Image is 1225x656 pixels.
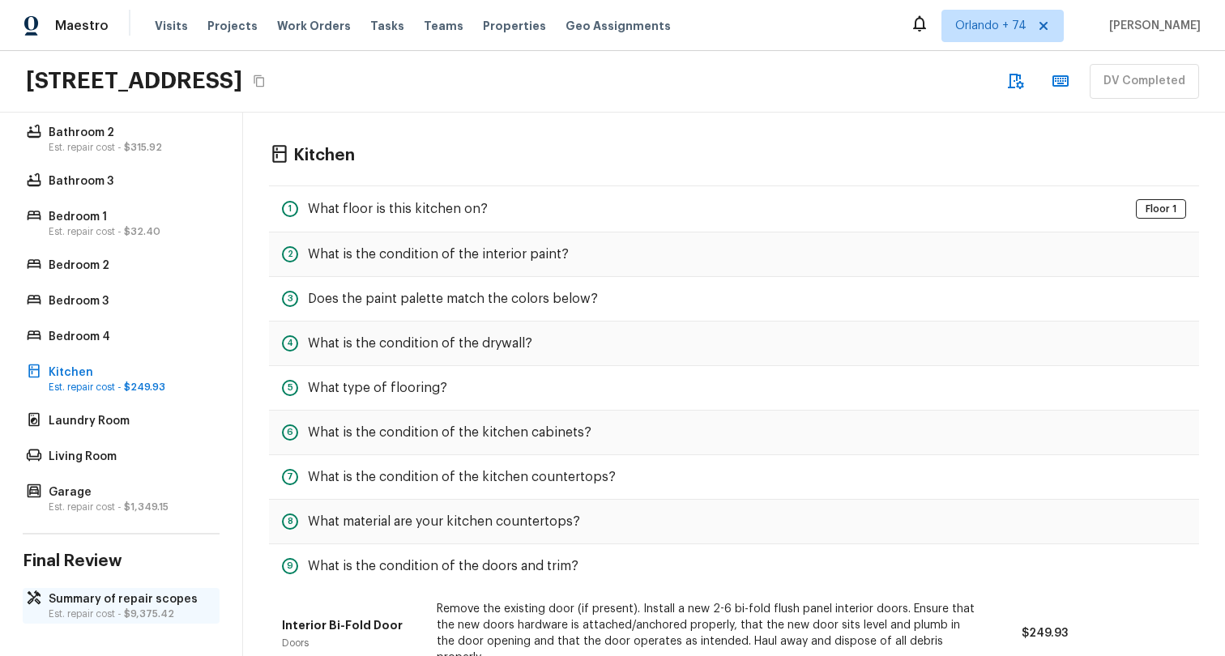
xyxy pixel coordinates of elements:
[124,227,160,236] span: $32.40
[308,379,447,397] h5: What type of flooring?
[207,18,258,34] span: Projects
[308,334,532,352] h5: What is the condition of the drywall?
[293,145,355,166] h4: Kitchen
[49,293,210,309] p: Bedroom 3
[49,209,210,225] p: Bedroom 1
[282,201,298,217] div: 1
[308,245,569,263] h5: What is the condition of the interior paint?
[1103,18,1201,34] span: [PERSON_NAME]
[282,469,298,485] div: 7
[49,125,210,141] p: Bathroom 2
[124,609,174,619] span: $9,375.42
[483,18,546,34] span: Properties
[308,200,488,218] h5: What floor is this kitchen on?
[1140,201,1182,217] span: Floor 1
[282,335,298,351] div: 4
[370,20,404,32] span: Tasks
[282,246,298,262] div: 2
[249,70,270,92] button: Copy Address
[277,18,351,34] span: Work Orders
[308,468,616,486] h5: What is the condition of the kitchen countertops?
[282,380,298,396] div: 5
[124,382,165,392] span: $249.93
[49,591,210,607] p: Summary of repair scopes
[49,141,210,154] p: Est. repair cost -
[282,291,298,307] div: 3
[55,18,109,34] span: Maestro
[124,502,169,512] span: $1,349.15
[308,557,578,575] h5: What is the condition of the doors and trim?
[26,66,242,96] h2: [STREET_ADDRESS]
[566,18,671,34] span: Geo Assignments
[49,173,210,190] p: Bathroom 3
[308,424,591,441] h5: What is the condition of the kitchen cabinets?
[308,290,598,308] h5: Does the paint palette match the colors below?
[282,513,298,530] div: 8
[49,381,210,394] p: Est. repair cost -
[124,143,162,152] span: $315.92
[424,18,463,34] span: Teams
[155,18,188,34] span: Visits
[282,637,417,650] p: Doors
[49,501,210,513] p: Est. repair cost -
[23,551,220,572] h4: Final Review
[49,413,210,429] p: Laundry Room
[49,329,210,345] p: Bedroom 4
[282,617,417,633] p: Interior Bi-Fold Door
[49,449,210,465] p: Living Room
[995,625,1068,641] p: $249.93
[955,18,1027,34] span: Orlando + 74
[49,607,210,620] p: Est. repair cost -
[49,258,210,274] p: Bedroom 2
[282,424,298,441] div: 6
[308,513,580,530] h5: What material are your kitchen countertops?
[49,364,210,381] p: Kitchen
[49,484,210,501] p: Garage
[282,558,298,574] div: 9
[49,225,210,238] p: Est. repair cost -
